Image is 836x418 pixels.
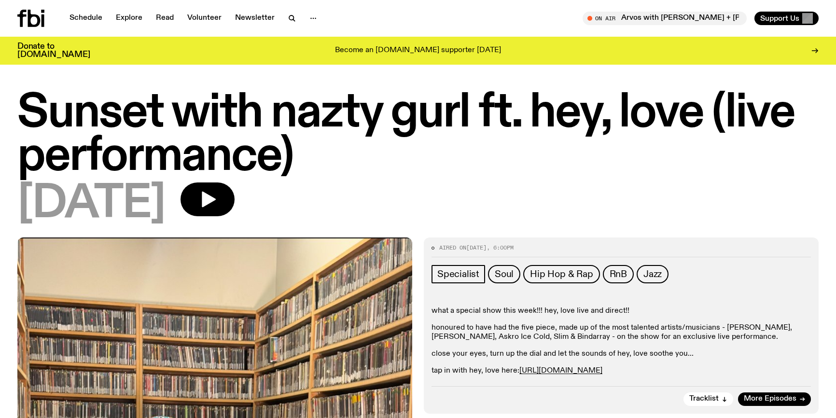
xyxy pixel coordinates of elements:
span: Tracklist [689,395,719,403]
p: close your eyes, turn up the dial and let the sounds of hey, love soothe you... [432,349,811,359]
a: Newsletter [229,12,280,25]
p: Become an [DOMAIN_NAME] supporter [DATE] [335,46,501,55]
button: On AirArvos with [PERSON_NAME] + [PERSON_NAME] [583,12,747,25]
span: Soul [495,269,514,279]
a: More Episodes [738,392,811,406]
span: , 6:00pm [487,244,514,251]
button: Support Us [754,12,819,25]
h1: Sunset with nazty gurl ft. hey, love (live performance) [17,92,819,179]
a: [URL][DOMAIN_NAME] [519,367,602,375]
p: honoured to have had the five piece, made up of the most talented artists/musicians - [PERSON_NAM... [432,323,811,342]
span: Aired on [439,244,466,251]
span: Hip Hop & Rap [530,269,593,279]
a: RnB [603,265,634,283]
a: Jazz [637,265,669,283]
span: Specialist [437,269,479,279]
h3: Donate to [DOMAIN_NAME] [17,42,90,59]
a: Soul [488,265,520,283]
a: Explore [110,12,148,25]
p: what a special show this week!!! hey, love live and direct!! [432,307,811,316]
a: Read [150,12,180,25]
button: Tracklist [683,392,733,406]
a: Specialist [432,265,485,283]
span: More Episodes [744,395,796,403]
span: RnB [610,269,627,279]
span: [DATE] [17,182,165,226]
span: [DATE] [466,244,487,251]
span: Jazz [643,269,662,279]
a: Hip Hop & Rap [523,265,599,283]
a: Volunteer [181,12,227,25]
a: Schedule [64,12,108,25]
span: Support Us [760,14,799,23]
p: tap in with hey, love here: [432,366,811,376]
